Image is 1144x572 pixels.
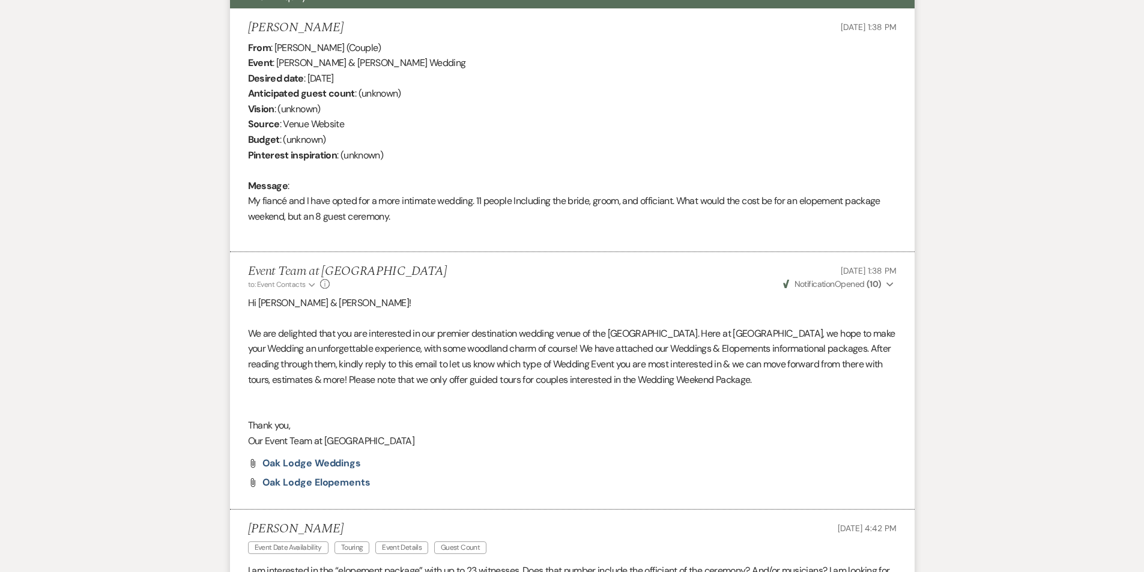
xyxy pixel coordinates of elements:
p: Hi [PERSON_NAME] & [PERSON_NAME]! [248,295,897,311]
span: Oak Lodge Elopements [262,476,371,489]
h5: [PERSON_NAME] [248,20,344,35]
button: NotificationOpened (10) [781,278,896,291]
div: : [PERSON_NAME] (Couple) : [PERSON_NAME] & [PERSON_NAME] Wedding : [DATE] : (unknown) : (unknown)... [248,40,897,240]
b: Anticipated guest count [248,87,355,100]
b: Message [248,179,288,192]
span: Oak Lodge Weddings [262,457,362,469]
strong: ( 10 ) [867,278,882,289]
span: [DATE] 4:42 PM [838,523,896,534]
a: Oak Lodge Elopements [262,478,371,487]
span: to: Event Contacts [248,280,306,289]
a: Oak Lodge Weddings [262,459,362,468]
span: Guest Count [434,541,486,554]
span: [DATE] 1:38 PM [841,265,896,276]
span: Thank you, [248,419,291,432]
b: Pinterest inspiration [248,149,337,161]
b: Source [248,118,280,130]
span: Touring [334,541,370,554]
h5: [PERSON_NAME] [248,522,492,537]
p: We are delighted that you are interested in our premier destination wedding venue of the [GEOGRAP... [248,326,897,387]
b: Budget [248,133,280,146]
span: Notification [794,278,835,289]
span: Event Date Availability [248,541,328,554]
h5: Event Team at [GEOGRAPHIC_DATA] [248,264,447,279]
span: Our Event Team at [GEOGRAPHIC_DATA] [248,435,415,447]
span: Opened [783,278,882,289]
button: to: Event Contacts [248,279,317,290]
b: From [248,41,271,54]
span: Event Details [375,541,428,554]
b: Vision [248,103,274,115]
b: Desired date [248,72,304,85]
b: Event [248,56,273,69]
span: [DATE] 1:38 PM [841,22,896,32]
